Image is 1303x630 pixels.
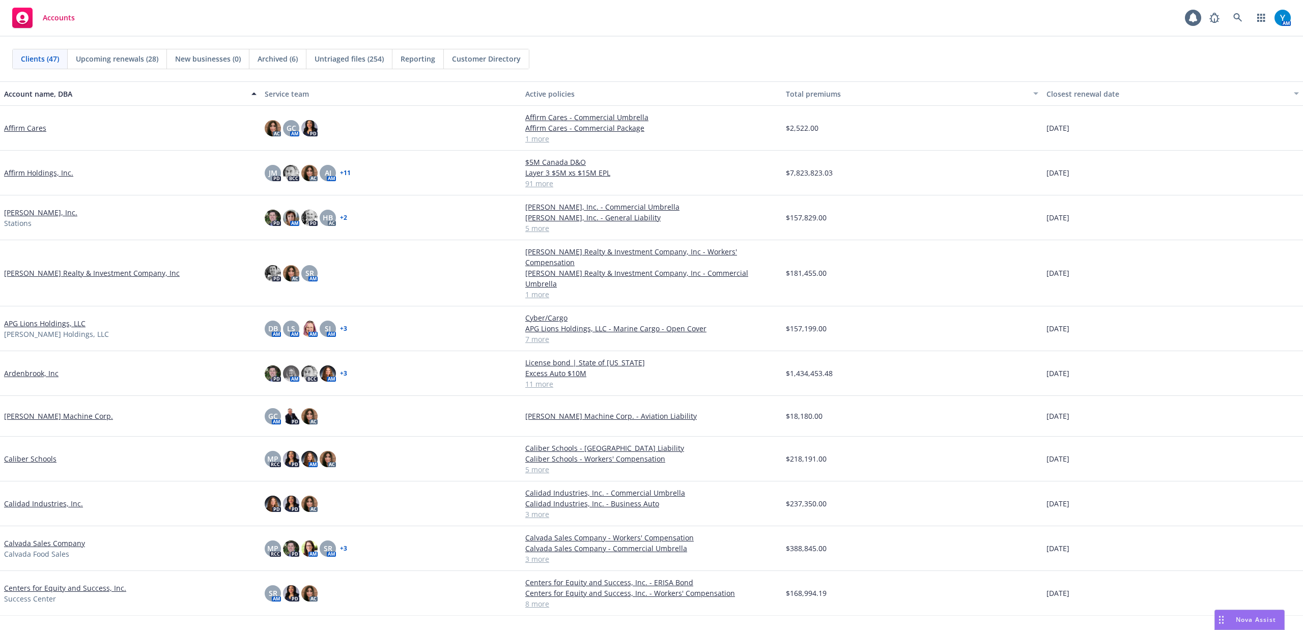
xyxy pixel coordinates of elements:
span: [DATE] [1046,323,1069,334]
span: [DATE] [1046,368,1069,379]
span: JM [269,167,277,178]
span: GC [268,411,278,421]
img: photo [301,496,318,512]
a: Affirm Cares [4,123,46,133]
img: photo [301,165,318,181]
img: photo [283,408,299,424]
button: Active policies [521,81,782,106]
a: [PERSON_NAME], Inc. - Commercial Umbrella [525,202,778,212]
a: Excess Auto $10M [525,368,778,379]
img: photo [283,496,299,512]
a: APG Lions Holdings, LLC [4,318,86,329]
span: Stations [4,218,32,228]
a: + 2 [340,215,347,221]
img: photo [301,408,318,424]
span: [DATE] [1046,498,1069,509]
a: Calvada Sales Company - Workers' Compensation [525,532,778,543]
span: [DATE] [1046,123,1069,133]
a: 1 more [525,289,778,300]
img: photo [301,321,318,337]
a: 8 more [525,598,778,609]
a: Accounts [8,4,79,32]
a: 1 more [525,133,778,144]
span: [DATE] [1046,268,1069,278]
span: $1,434,453.48 [786,368,833,379]
div: Service team [265,89,517,99]
a: Ardenbrook, Inc [4,368,59,379]
a: Centers for Equity and Success, Inc. [4,583,126,593]
span: [DATE] [1046,543,1069,554]
span: [DATE] [1046,588,1069,598]
span: Archived (6) [258,53,298,64]
button: Closest renewal date [1042,81,1303,106]
a: Switch app [1251,8,1271,28]
span: $218,191.00 [786,453,827,464]
span: $181,455.00 [786,268,827,278]
span: Accounts [43,14,75,22]
a: 3 more [525,509,778,520]
img: photo [265,496,281,512]
a: Affirm Cares - Commercial Umbrella [525,112,778,123]
span: HB [323,212,333,223]
span: DB [268,323,278,334]
a: Cyber/Cargo [525,312,778,323]
div: Closest renewal date [1046,89,1288,99]
div: Account name, DBA [4,89,245,99]
span: $157,199.00 [786,323,827,334]
a: Calidad Industries, Inc. - Commercial Umbrella [525,488,778,498]
a: 11 more [525,379,778,389]
img: photo [265,365,281,382]
a: + 3 [340,370,347,377]
div: Total premiums [786,89,1027,99]
a: Calvada Sales Company [4,538,85,549]
span: SJ [325,323,331,334]
a: Search [1228,8,1248,28]
div: Drag to move [1215,610,1228,629]
span: [DATE] [1046,411,1069,421]
a: [PERSON_NAME] Realty & Investment Company, Inc - Commercial Umbrella [525,268,778,289]
a: Caliber Schools - Workers' Compensation [525,453,778,464]
span: [DATE] [1046,167,1069,178]
span: Success Center [4,593,56,604]
img: photo [283,210,299,226]
button: Nova Assist [1214,610,1285,630]
span: $7,823,823.03 [786,167,833,178]
a: APG Lions Holdings, LLC - Marine Cargo - Open Cover [525,323,778,334]
span: GC [287,123,296,133]
span: $388,845.00 [786,543,827,554]
span: Untriaged files (254) [315,53,384,64]
span: [DATE] [1046,453,1069,464]
a: 3 more [525,554,778,564]
a: Calvada Sales Company - Commercial Umbrella [525,543,778,554]
a: [PERSON_NAME] Machine Corp. [4,411,113,421]
span: Reporting [401,53,435,64]
a: 7 more [525,334,778,345]
a: [PERSON_NAME], Inc. [4,207,77,218]
span: [DATE] [1046,212,1069,223]
img: photo [283,265,299,281]
a: [PERSON_NAME] Realty & Investment Company, Inc [4,268,180,278]
span: MP [267,453,278,464]
span: SR [305,268,314,278]
a: Affirm Holdings, Inc. [4,167,73,178]
button: Total premiums [782,81,1042,106]
a: + 11 [340,170,351,176]
span: [PERSON_NAME] Holdings, LLC [4,329,109,339]
a: Affirm Cares - Commercial Package [525,123,778,133]
span: Clients (47) [21,53,59,64]
a: + 3 [340,546,347,552]
span: Nova Assist [1236,615,1276,624]
a: Caliber Schools [4,453,56,464]
img: photo [283,451,299,467]
a: + 3 [340,326,347,332]
a: 5 more [525,223,778,234]
a: $5M Canada D&O [525,157,778,167]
